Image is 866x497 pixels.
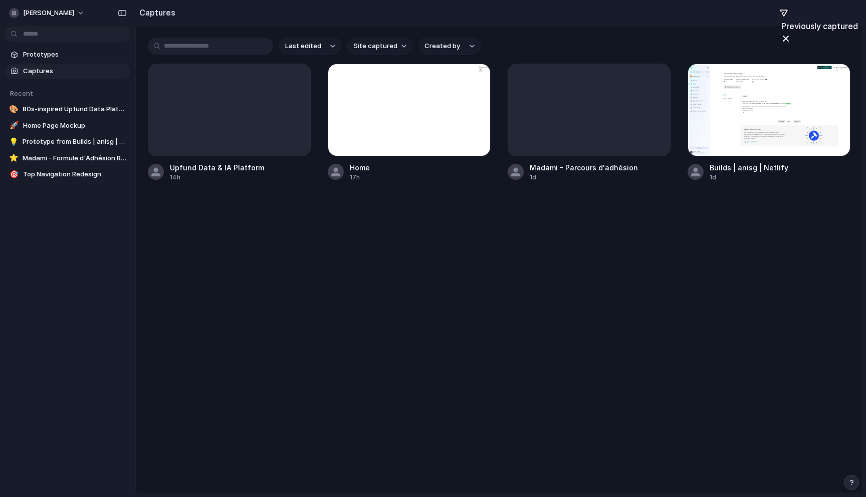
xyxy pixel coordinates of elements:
[5,151,130,166] a: ⭐Madami - Formule d'Adhésion Redesign
[5,134,130,149] a: 💡Prototype from Builds | anisg | Netlify
[710,162,788,173] div: Builds | anisg | Netlify
[23,8,74,18] span: [PERSON_NAME]
[418,38,481,55] button: Created by
[23,153,126,163] span: Madami - Formule d'Adhésion Redesign
[9,104,19,114] div: 🎨
[5,47,130,62] a: Prototypes
[5,64,130,79] a: Captures
[5,167,130,182] a: 🎯Top Navigation Redesign
[5,102,130,117] a: 🎨80s-inspired Upfund Data Platform Design
[285,41,321,51] span: Last edited
[23,50,126,60] span: Prototypes
[530,162,638,173] div: Madami - Parcours d'adhésion
[9,121,19,131] div: 🚀
[23,66,126,76] span: Captures
[23,121,126,131] span: Home Page Mockup
[10,89,33,97] span: Recent
[350,162,370,173] div: Home
[9,153,19,163] div: ⭐
[347,38,412,55] button: Site captured
[9,137,19,147] div: 💡
[279,38,341,55] button: Last edited
[170,162,264,173] div: Upfund Data & IA Platform
[135,7,175,19] h2: Captures
[23,104,126,114] span: 80s-inspired Upfund Data Platform Design
[350,173,370,182] div: 17h
[5,5,90,21] button: [PERSON_NAME]
[5,118,130,133] a: 🚀Home Page Mockup
[710,173,788,182] div: 1d
[424,41,460,51] span: Created by
[530,173,638,182] div: 1d
[23,137,126,147] span: Prototype from Builds | anisg | Netlify
[9,169,19,179] div: 🎯
[170,173,264,182] div: 14h
[23,169,126,179] span: Top Navigation Redesign
[353,41,397,51] span: Site captured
